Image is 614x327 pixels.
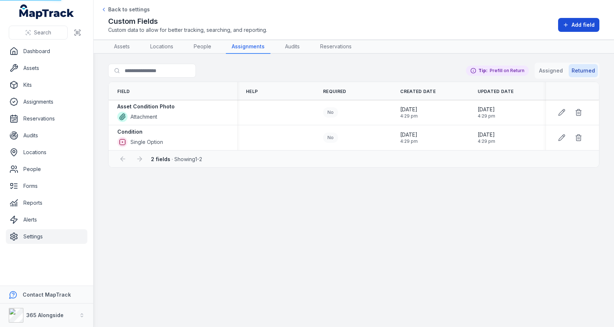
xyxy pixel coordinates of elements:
span: [DATE] [478,131,495,138]
span: Single Option [130,138,163,146]
a: People [188,40,217,54]
time: 26/08/2025, 4:29:57 pm [400,106,418,119]
a: Assets [6,61,87,75]
span: 4:29 pm [400,113,418,119]
div: No [323,133,338,143]
button: Search [9,26,68,40]
a: People [6,162,87,176]
strong: Contact MapTrack [23,291,71,298]
button: Assigned [536,64,566,77]
span: Field [117,89,130,94]
strong: Tip: [478,68,488,74]
div: No [323,107,338,118]
strong: 2 fields [151,156,170,162]
a: Assignments [226,40,270,54]
h2: Custom Fields [108,16,267,26]
a: Locations [6,145,87,160]
span: Custom data to allow for better tracking, searching, and reporting. [108,26,267,34]
button: Returned [569,64,598,77]
time: 26/08/2025, 4:29:57 pm [478,106,495,119]
time: 26/08/2025, 4:29:45 pm [478,131,495,144]
a: Locations [144,40,179,54]
span: Search [34,29,51,36]
span: Attachment [130,113,157,120]
a: Forms [6,179,87,193]
strong: Asset Condition Photo [117,103,175,110]
a: Reservations [6,111,87,126]
a: Audits [6,128,87,143]
span: Required [323,89,346,94]
a: Alerts [6,212,87,227]
a: Audits [279,40,306,54]
strong: 365 Alongside [26,312,64,318]
a: Dashboard [6,44,87,59]
span: 4:29 pm [478,138,495,144]
span: [DATE] [400,106,418,113]
a: Settings [6,229,87,244]
span: · Showing 1 - 2 [151,156,202,162]
a: Reservations [314,40,357,54]
span: 4:29 pm [478,113,495,119]
a: Assignments [6,94,87,109]
a: Kits [6,78,87,92]
a: Assets [108,40,136,54]
div: Prefill on Return [466,66,529,76]
a: MapTrack [19,4,74,19]
span: [DATE] [400,131,418,138]
span: [DATE] [478,106,495,113]
span: Updated Date [478,89,514,94]
span: Created Date [400,89,436,94]
strong: Condition [117,128,143,135]
button: Add field [558,18,599,32]
span: Help [246,89,258,94]
a: Reports [6,196,87,210]
time: 26/08/2025, 4:29:45 pm [400,131,418,144]
span: Back to settings [108,6,150,13]
a: Back to settings [101,6,150,13]
span: Add field [572,21,595,29]
span: 4:29 pm [400,138,418,144]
